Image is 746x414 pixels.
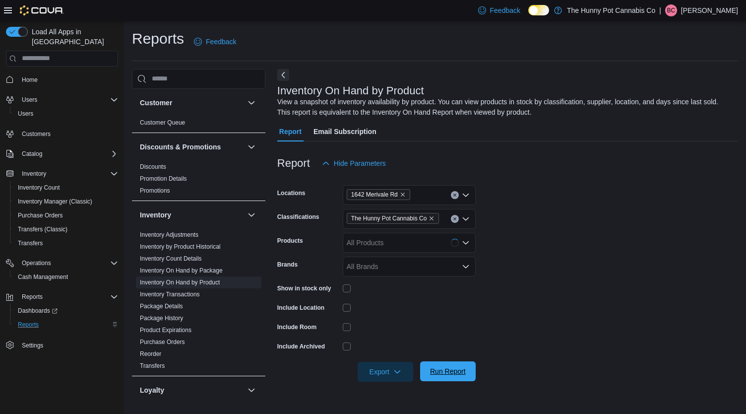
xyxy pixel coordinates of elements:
a: Transfers [14,237,47,249]
a: Inventory Count Details [140,255,202,262]
span: Reports [22,293,43,301]
span: Transfers (Classic) [18,225,67,233]
p: The Hunny Pot Cannabis Co [567,4,655,16]
span: The Hunny Pot Cannabis Co [347,213,439,224]
span: Inventory Manager (Classic) [14,196,118,207]
span: Settings [22,342,43,349]
span: Feedback [490,5,520,15]
span: Inventory [22,170,46,178]
a: Inventory On Hand by Package [140,267,223,274]
a: Inventory Manager (Classic) [14,196,96,207]
span: Inventory [18,168,118,180]
a: Reorder [140,350,161,357]
span: Load All Apps in [GEOGRAPHIC_DATA] [28,27,118,47]
span: Users [22,96,37,104]
span: Transfers (Classic) [14,223,118,235]
span: Users [18,110,33,118]
a: Package History [140,315,183,322]
button: Transfers (Classic) [10,222,122,236]
span: Inventory Manager (Classic) [18,198,92,206]
button: Open list of options [462,191,470,199]
button: Open list of options [462,263,470,271]
a: Reports [14,319,43,331]
button: Operations [18,257,55,269]
h3: Inventory On Hand by Product [277,85,424,97]
nav: Complex example [6,69,118,378]
h3: Discounts & Promotions [140,142,221,152]
span: Operations [22,259,51,267]
button: Users [10,107,122,121]
button: Home [2,72,122,87]
a: Promotions [140,187,170,194]
span: Reorder [140,350,161,358]
span: Operations [18,257,118,269]
span: Purchase Orders [18,211,63,219]
span: Customer Queue [140,119,185,127]
span: Catalog [22,150,42,158]
p: [PERSON_NAME] [681,4,738,16]
button: Loyalty [246,384,257,396]
a: Dashboards [14,305,62,317]
span: Inventory Adjustments [140,231,198,239]
label: Products [277,237,303,245]
span: Package Details [140,302,183,310]
button: Catalog [2,147,122,161]
button: Reports [2,290,122,304]
button: Transfers [10,236,122,250]
a: Inventory by Product Historical [140,243,221,250]
button: Cash Management [10,270,122,284]
button: Customer [246,97,257,109]
span: 1642 Merivale Rd [347,189,410,200]
p: | [659,4,661,16]
button: Settings [2,338,122,352]
span: Hide Parameters [334,158,386,168]
div: Customer [132,117,265,133]
label: Include Room [277,323,316,331]
span: Discounts [140,163,166,171]
div: View a snapshot of inventory availability by product. You can view products in stock by classific... [277,97,733,118]
button: Users [18,94,41,106]
button: Inventory [140,210,244,220]
button: Export [358,362,413,382]
span: Transfers [18,239,43,247]
span: Promotions [140,187,170,195]
span: Dashboards [14,305,118,317]
span: Transfers [14,237,118,249]
a: Transfers (Classic) [14,223,71,235]
a: Home [18,74,42,86]
span: Inventory Count Details [140,255,202,263]
button: Run Report [420,361,476,381]
span: Settings [18,339,118,351]
a: Inventory On Hand by Product [140,279,220,286]
span: Feedback [206,37,236,47]
a: Settings [18,340,47,351]
button: Remove The Hunny Pot Cannabis Co from selection in this group [429,215,435,221]
a: Feedback [474,0,524,20]
a: Inventory Count [14,182,64,194]
label: Locations [277,189,306,197]
a: Discounts [140,163,166,170]
a: Promotion Details [140,175,187,182]
a: Inventory Transactions [140,291,200,298]
button: Users [2,93,122,107]
a: Purchase Orders [140,339,185,345]
span: Inventory On Hand by Package [140,267,223,275]
button: Open list of options [462,215,470,223]
button: Purchase Orders [10,208,122,222]
span: Customers [18,128,118,140]
a: Feedback [190,32,240,52]
label: Brands [277,261,298,269]
a: Transfers [140,362,165,369]
div: Discounts & Promotions [132,161,265,201]
span: Home [22,76,38,84]
button: Next [277,69,289,81]
a: Dashboards [10,304,122,318]
button: Inventory Manager (Classic) [10,195,122,208]
span: Purchase Orders [140,338,185,346]
img: Cova [20,5,64,15]
div: Inventory [132,229,265,376]
button: Remove 1642 Merivale Rd from selection in this group [400,192,406,198]
button: Hide Parameters [318,153,390,173]
a: Customers [18,128,55,140]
